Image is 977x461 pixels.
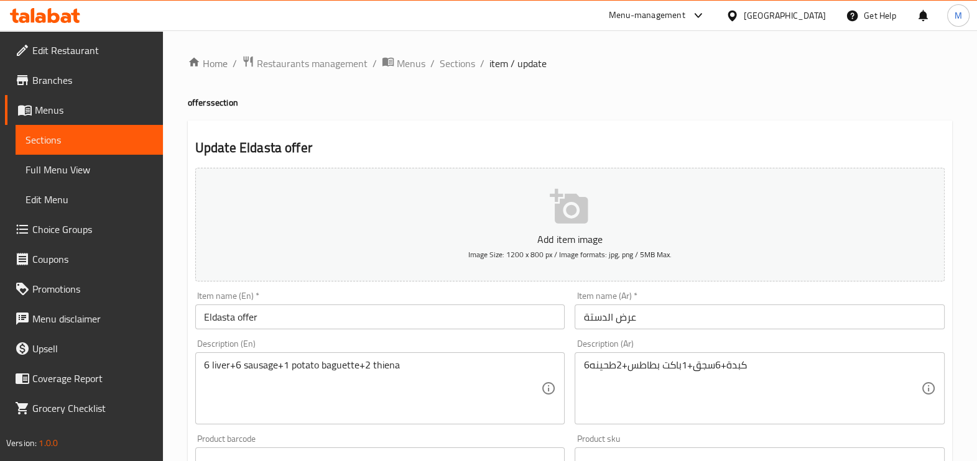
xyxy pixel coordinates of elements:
[32,43,153,58] span: Edit Restaurant
[242,55,368,71] a: Restaurants management
[5,304,163,334] a: Menu disclaimer
[5,274,163,304] a: Promotions
[397,56,425,71] span: Menus
[16,185,163,214] a: Edit Menu
[32,281,153,296] span: Promotions
[25,162,153,177] span: Full Menu View
[5,244,163,274] a: Coupons
[5,35,163,65] a: Edit Restaurant
[32,73,153,88] span: Branches
[489,56,547,71] span: item / update
[16,155,163,185] a: Full Menu View
[25,132,153,147] span: Sections
[188,96,952,109] h4: offers section
[32,222,153,237] span: Choice Groups
[32,311,153,326] span: Menu disclaimer
[195,304,565,329] input: Enter name En
[382,55,425,71] a: Menus
[257,56,368,71] span: Restaurants management
[188,56,228,71] a: Home
[480,56,484,71] li: /
[32,341,153,356] span: Upsell
[5,65,163,95] a: Branches
[744,9,826,22] div: [GEOGRAPHIC_DATA]
[16,125,163,155] a: Sections
[5,95,163,125] a: Menus
[204,359,542,418] textarea: 6 liver+6 sausage+1 potato baguette+2 thiena
[955,9,962,22] span: M
[39,435,58,451] span: 1.0.0
[195,139,945,157] h2: Update Eldasta offer
[575,304,945,329] input: Enter name Ar
[468,247,672,262] span: Image Size: 1200 x 800 px / Image formats: jpg, png / 5MB Max.
[583,359,921,418] textarea: 6كبدة+6سجق+1باكت بطاطس+2طحينه
[5,363,163,393] a: Coverage Report
[6,435,37,451] span: Version:
[188,55,952,71] nav: breadcrumb
[215,232,925,247] p: Add item image
[35,103,153,117] span: Menus
[5,334,163,363] a: Upsell
[32,252,153,267] span: Coupons
[233,56,237,71] li: /
[32,401,153,416] span: Grocery Checklist
[373,56,377,71] li: /
[195,168,945,281] button: Add item imageImage Size: 1200 x 800 px / Image formats: jpg, png / 5MB Max.
[5,214,163,244] a: Choice Groups
[32,371,153,386] span: Coverage Report
[440,56,475,71] a: Sections
[430,56,435,71] li: /
[609,8,685,23] div: Menu-management
[5,393,163,423] a: Grocery Checklist
[25,192,153,207] span: Edit Menu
